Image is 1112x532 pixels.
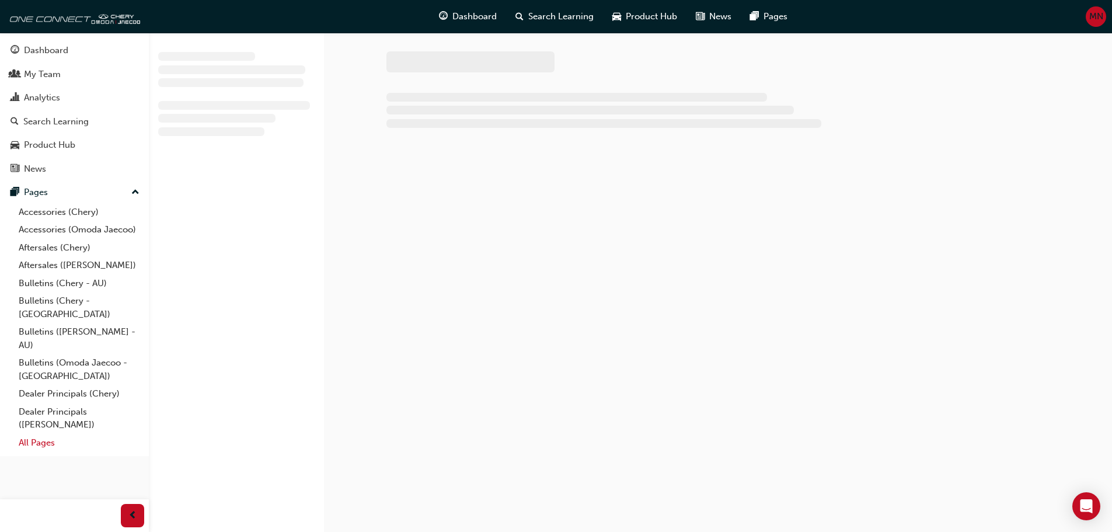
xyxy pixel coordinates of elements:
[696,9,705,24] span: news-icon
[24,162,46,176] div: News
[11,164,19,175] span: news-icon
[11,140,19,151] span: car-icon
[23,115,89,128] div: Search Learning
[439,9,448,24] span: guage-icon
[14,256,144,274] a: Aftersales ([PERSON_NAME])
[24,68,61,81] div: My Team
[14,434,144,452] a: All Pages
[24,91,60,105] div: Analytics
[5,182,144,203] button: Pages
[5,87,144,109] a: Analytics
[1072,492,1100,520] div: Open Intercom Messenger
[686,5,741,29] a: news-iconNews
[14,385,144,403] a: Dealer Principals (Chery)
[5,134,144,156] a: Product Hub
[11,69,19,80] span: people-icon
[764,10,787,23] span: Pages
[515,9,524,24] span: search-icon
[14,354,144,385] a: Bulletins (Omoda Jaecoo - [GEOGRAPHIC_DATA])
[11,93,19,103] span: chart-icon
[131,185,140,200] span: up-icon
[603,5,686,29] a: car-iconProduct Hub
[5,64,144,85] a: My Team
[11,187,19,198] span: pages-icon
[5,40,144,61] a: Dashboard
[1086,6,1106,27] button: MN
[709,10,731,23] span: News
[5,37,144,182] button: DashboardMy TeamAnalyticsSearch LearningProduct HubNews
[626,10,677,23] span: Product Hub
[24,186,48,199] div: Pages
[14,274,144,293] a: Bulletins (Chery - AU)
[24,138,75,152] div: Product Hub
[11,117,19,127] span: search-icon
[14,403,144,434] a: Dealer Principals ([PERSON_NAME])
[128,509,137,523] span: prev-icon
[506,5,603,29] a: search-iconSearch Learning
[5,158,144,180] a: News
[24,44,68,57] div: Dashboard
[6,5,140,28] img: oneconnect
[452,10,497,23] span: Dashboard
[5,111,144,133] a: Search Learning
[1089,10,1103,23] span: MN
[612,9,621,24] span: car-icon
[430,5,506,29] a: guage-iconDashboard
[750,9,759,24] span: pages-icon
[741,5,797,29] a: pages-iconPages
[14,323,144,354] a: Bulletins ([PERSON_NAME] - AU)
[528,10,594,23] span: Search Learning
[14,292,144,323] a: Bulletins (Chery - [GEOGRAPHIC_DATA])
[14,221,144,239] a: Accessories (Omoda Jaecoo)
[14,239,144,257] a: Aftersales (Chery)
[14,203,144,221] a: Accessories (Chery)
[11,46,19,56] span: guage-icon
